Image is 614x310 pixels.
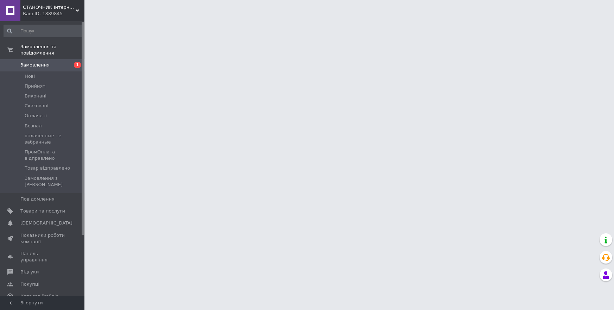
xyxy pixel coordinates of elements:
[20,62,50,68] span: Замовлення
[23,11,84,17] div: Ваш ID: 1889845
[25,149,82,162] span: ПромОплата відправлено
[25,73,35,80] span: Нові
[25,93,46,99] span: Виконані
[25,113,47,119] span: Оплачені
[20,196,55,202] span: Повідомлення
[25,133,82,145] span: оплаченные не забранные
[20,269,39,275] span: Відгуки
[25,175,82,188] span: Замовлення з [PERSON_NAME]
[25,83,46,89] span: Прийняті
[4,25,83,37] input: Пошук
[25,123,42,129] span: Безнал
[25,103,49,109] span: Скасовані
[20,281,39,287] span: Покупці
[20,232,65,245] span: Показники роботи компанії
[20,208,65,214] span: Товари та послуги
[20,251,65,263] span: Панель управління
[20,44,84,56] span: Замовлення та повідомлення
[20,293,58,299] span: Каталог ProSale
[20,220,72,226] span: [DEMOGRAPHIC_DATA]
[25,165,70,171] span: Товар відправлено
[23,4,76,11] span: СТАНОЧНИК Інтернет-магазин
[74,62,81,68] span: 1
